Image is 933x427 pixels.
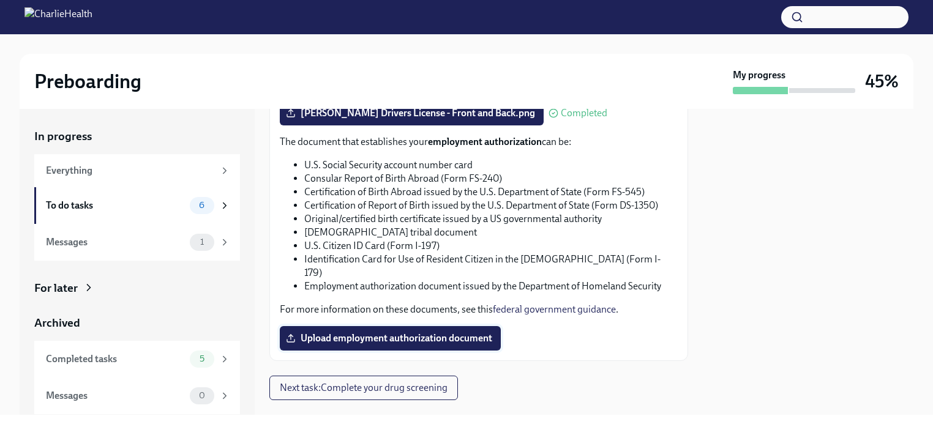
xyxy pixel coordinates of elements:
[34,224,240,261] a: Messages1
[304,172,678,185] li: Consular Report of Birth Abroad (Form FS-240)
[280,101,544,125] label: [PERSON_NAME] Drivers License - Front and Back.png
[34,280,78,296] div: For later
[193,237,211,247] span: 1
[280,303,678,316] p: For more information on these documents, see this .
[304,239,678,253] li: U.S. Citizen ID Card (Form I-197)
[428,136,542,147] strong: employment authorization
[34,187,240,224] a: To do tasks6
[46,389,185,403] div: Messages
[192,201,212,210] span: 6
[34,341,240,377] a: Completed tasks5
[288,107,535,119] span: [PERSON_NAME] Drivers License - Front and Back.png
[288,332,492,344] span: Upload employment authorization document
[34,315,240,331] a: Archived
[34,377,240,414] a: Messages0
[46,164,214,177] div: Everything
[34,280,240,296] a: For later
[493,303,616,315] a: federal government guidance
[865,70,899,92] h3: 45%
[34,154,240,187] a: Everything
[304,280,678,293] li: Employment authorization document issued by the Department of Homeland Security
[280,135,678,149] p: The document that establishes your can be:
[280,326,501,351] label: Upload employment authorization document
[304,253,678,280] li: Identification Card for Use of Resident Citizen in the [DEMOGRAPHIC_DATA] (Form I-179)
[24,7,92,27] img: CharlieHealth
[304,226,678,239] li: [DEMOGRAPHIC_DATA] tribal document
[280,382,448,394] span: Next task : Complete your drug screening
[304,185,678,199] li: Certification of Birth Abroad issued by the U.S. Department of State (Form FS-545)
[46,352,185,366] div: Completed tasks
[561,108,607,118] span: Completed
[34,128,240,144] a: In progress
[192,354,212,363] span: 5
[46,236,185,249] div: Messages
[304,158,678,172] li: U.S. Social Security account number card
[733,69,785,82] strong: My progress
[34,69,141,94] h2: Preboarding
[304,212,678,226] li: Original/certified birth certificate issued by a US governmental authority
[304,199,678,212] li: Certification of Report of Birth issued by the U.S. Department of State (Form DS-1350)
[269,376,458,400] button: Next task:Complete your drug screening
[46,199,185,212] div: To do tasks
[192,391,212,400] span: 0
